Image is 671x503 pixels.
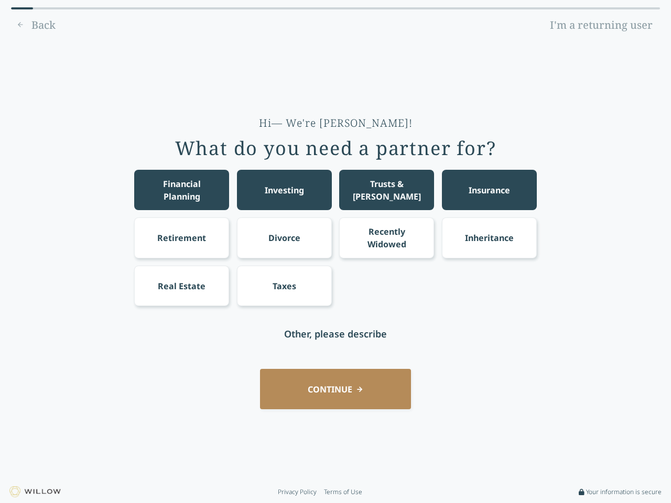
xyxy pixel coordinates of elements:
[324,488,362,496] a: Terms of Use
[268,232,300,244] div: Divorce
[586,488,662,496] span: Your information is secure
[11,7,33,9] div: 0% complete
[259,116,413,130] div: Hi— We're [PERSON_NAME]!
[273,280,296,292] div: Taxes
[157,232,206,244] div: Retirement
[284,326,387,341] div: Other, please describe
[543,17,660,34] a: I'm a returning user
[9,486,61,497] img: Willow logo
[158,280,205,292] div: Real Estate
[349,225,425,250] div: Recently Widowed
[349,178,425,203] div: Trusts & [PERSON_NAME]
[469,184,510,196] div: Insurance
[278,488,317,496] a: Privacy Policy
[265,184,304,196] div: Investing
[144,178,220,203] div: Financial Planning
[465,232,514,244] div: Inheritance
[260,369,411,409] button: CONTINUE
[175,138,496,159] div: What do you need a partner for?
